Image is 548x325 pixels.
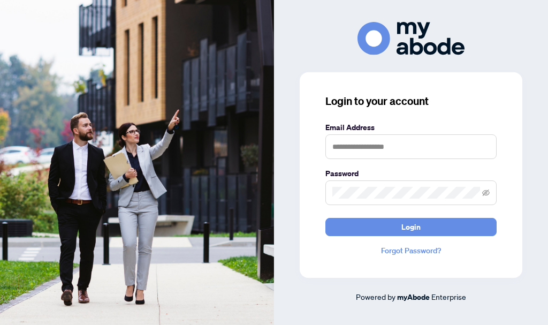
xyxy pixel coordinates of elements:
[356,292,395,301] span: Powered by
[482,189,490,196] span: eye-invisible
[397,291,430,303] a: myAbode
[325,245,497,256] a: Forgot Password?
[401,218,421,236] span: Login
[325,94,497,109] h3: Login to your account
[431,292,466,301] span: Enterprise
[325,218,497,236] button: Login
[325,168,497,179] label: Password
[357,22,465,55] img: ma-logo
[325,122,497,133] label: Email Address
